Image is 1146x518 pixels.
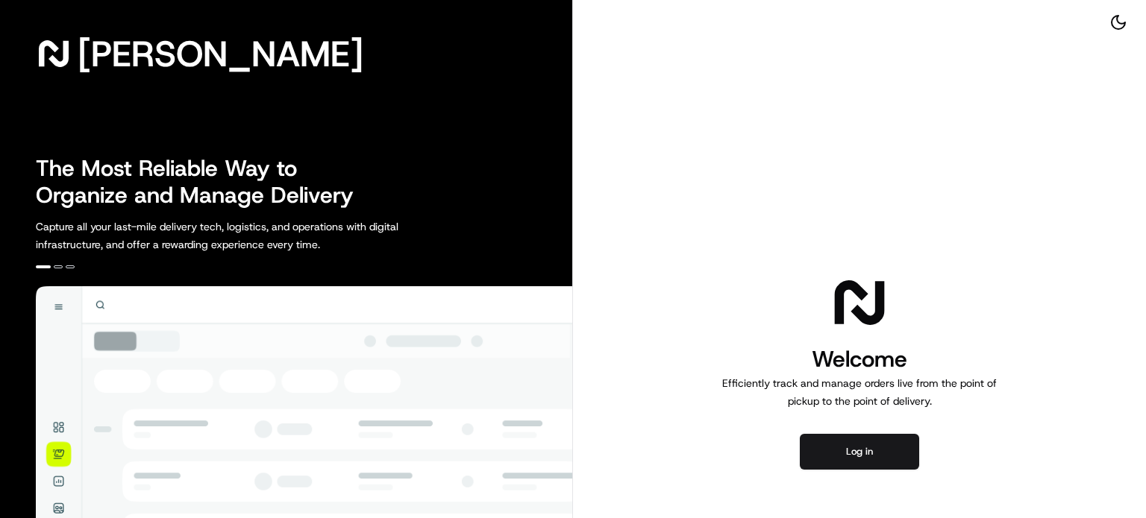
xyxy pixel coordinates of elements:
h1: Welcome [716,344,1003,374]
button: Log in [800,434,919,470]
p: Efficiently track and manage orders live from the point of pickup to the point of delivery. [716,374,1003,410]
p: Capture all your last-mile delivery tech, logistics, and operations with digital infrastructure, ... [36,218,466,253]
span: [PERSON_NAME] [78,39,363,69]
h2: The Most Reliable Way to Organize and Manage Delivery [36,155,370,209]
